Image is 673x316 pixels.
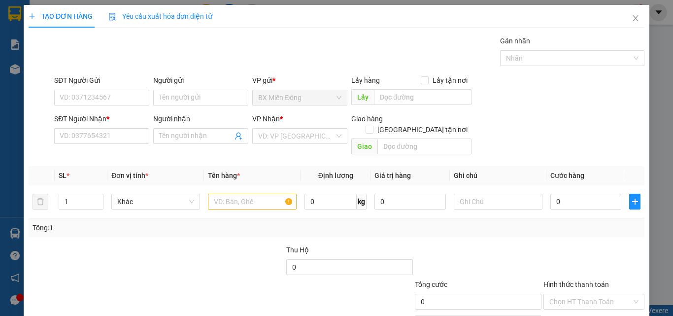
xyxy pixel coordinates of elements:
button: plus [629,194,640,210]
button: Close [622,5,649,33]
div: Người nhận [153,113,248,124]
input: Dọc đường [374,89,471,105]
span: Khác [117,194,194,209]
label: Hình thức thanh toán [543,281,609,288]
div: VP gửi [252,75,347,86]
input: VD: Bàn, Ghế [208,194,297,210]
input: Ghi Chú [454,194,542,210]
span: Giá trị hàng [374,172,411,179]
span: SL [59,172,67,179]
span: kg [357,194,367,210]
span: Yêu cầu xuất hóa đơn điện tử [108,12,212,20]
span: Lấy tận nơi [428,75,471,86]
span: close [632,14,639,22]
span: Tổng cước [415,281,447,288]
span: Đơn vị tính [111,172,148,179]
input: Dọc đường [377,139,471,154]
span: Thu Hộ [286,246,308,254]
span: TẠO ĐƠN HÀNG [29,12,93,20]
label: Gán nhãn [500,37,530,45]
div: SĐT Người Nhận [54,113,149,124]
span: Giao hàng [351,115,383,123]
span: Lấy [351,89,374,105]
div: SĐT Người Gửi [54,75,149,86]
span: Cước hàng [550,172,584,179]
span: Tên hàng [208,172,240,179]
span: Giao [351,139,377,154]
span: plus [630,198,640,206]
span: Lấy hàng [351,76,380,84]
span: Định lượng [318,172,353,179]
img: icon [108,13,116,21]
span: [GEOGRAPHIC_DATA] tận nơi [373,124,471,135]
th: Ghi chú [450,166,546,185]
button: delete [33,194,48,210]
span: user-add [235,132,242,140]
span: plus [29,13,35,20]
span: BX Miền Đông [258,90,341,105]
div: Người gửi [153,75,248,86]
div: Tổng: 1 [33,222,261,233]
input: 0 [374,194,445,210]
span: VP Nhận [252,115,280,123]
